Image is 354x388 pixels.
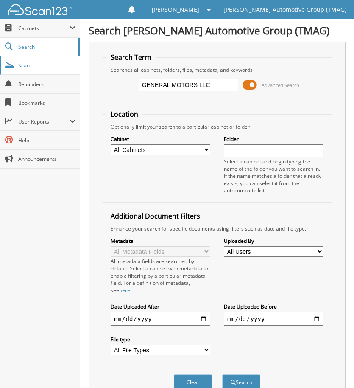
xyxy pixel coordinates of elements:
legend: Additional Document Filters [106,211,204,221]
label: Date Uploaded Before [224,303,323,310]
div: Optionally limit your search to a particular cabinet or folder [106,123,327,130]
legend: Search Term [106,53,156,62]
iframe: Chat Widget [312,347,354,388]
h1: Search [PERSON_NAME] Automotive Group (TMAG) [89,23,346,37]
div: Searches all cabinets, folders, files, metadata, and keywords [106,66,327,73]
a: here [119,287,130,294]
span: Search [18,43,74,51]
span: Announcements [18,155,75,163]
input: start [111,312,210,326]
legend: Location [106,110,142,119]
span: Help [18,137,75,144]
label: File type [111,336,210,343]
label: Metadata [111,237,210,245]
label: Uploaded By [224,237,323,245]
span: Reminders [18,81,75,88]
span: Bookmarks [18,99,75,107]
input: end [224,312,323,326]
label: Cabinet [111,135,210,143]
span: [PERSON_NAME] Automotive Group (TMAG) [223,7,346,12]
span: Scan [18,62,75,69]
label: Folder [224,135,323,143]
img: scan123-logo-white.svg [8,4,72,15]
span: Cabinets [18,25,70,32]
span: [PERSON_NAME] [152,7,199,12]
span: User Reports [18,118,70,125]
div: Enhance your search for specific documents using filters such as date and file type. [106,225,327,232]
div: Select a cabinet and begin typing the name of the folder you want to search in. If the name match... [224,158,323,194]
span: Advanced Search [262,82,299,88]
div: All metadata fields are searched by default. Select a cabinet with metadata to enable filtering b... [111,258,210,294]
label: Date Uploaded After [111,303,210,310]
